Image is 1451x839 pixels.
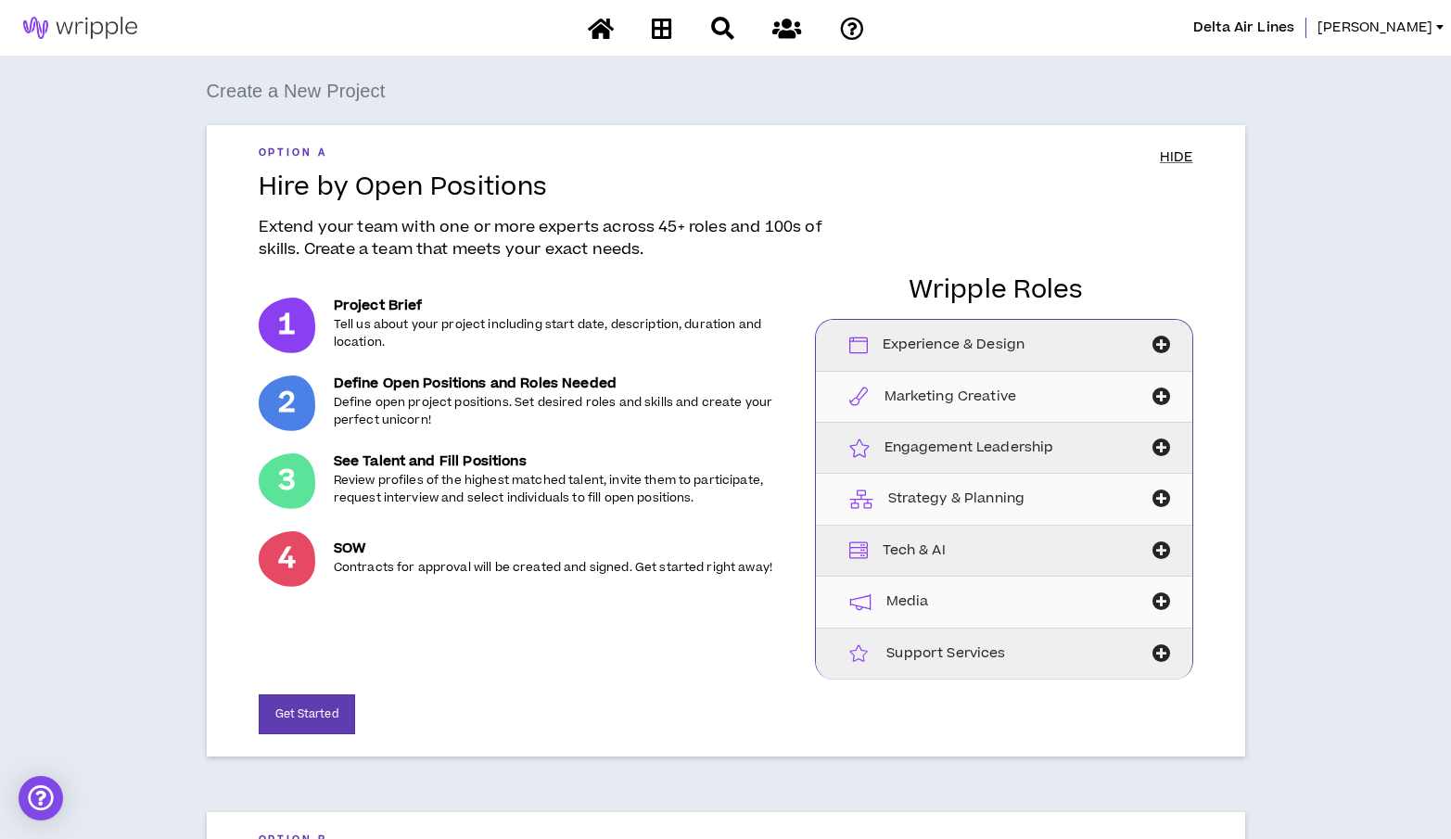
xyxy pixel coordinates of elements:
[207,76,1245,106] div: Create a New Project
[334,376,785,392] h5: Define Open Positions and Roles Needed
[1193,18,1294,38] span: Delta Air Lines
[19,776,63,820] div: Open Intercom Messenger
[334,541,772,557] h5: SOW
[334,316,785,351] p: Tell us about your project including start date, description, duration and location.
[259,216,861,261] p: Extend your team with one or more experts across 45+ roles and 100s of skills. Create a team that...
[883,335,1025,355] span: Experience & Design
[1160,147,1193,172] a: HIDE
[1160,147,1193,167] span: HIDE
[259,147,327,159] h5: Option A
[885,387,1017,407] span: Marketing Creative
[259,531,315,587] p: 4
[886,591,929,612] span: Media
[334,394,785,429] p: Define open project positions. Set desired roles and skills and create your perfect unicorn!
[259,172,1193,201] h1: Hire by Open Positions
[334,472,785,507] p: Review profiles of the highest matched talent, invite them to participate, request interview and ...
[334,454,785,470] h5: See Talent and Fill Positions
[334,299,785,314] h5: Project Brief
[888,489,1025,509] span: Strategy & Planning
[883,540,946,561] span: Tech & AI
[259,298,315,353] p: 1
[259,694,355,734] button: Get Started
[259,375,315,431] p: 2
[259,453,315,509] p: 3
[886,643,1005,664] span: Support Services
[334,559,772,577] p: Contracts for approval will be created and signed. Get started right away!
[815,275,1178,304] h1: Wripple Roles
[1317,18,1432,38] span: [PERSON_NAME]
[885,438,1054,458] span: Engagement Leadership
